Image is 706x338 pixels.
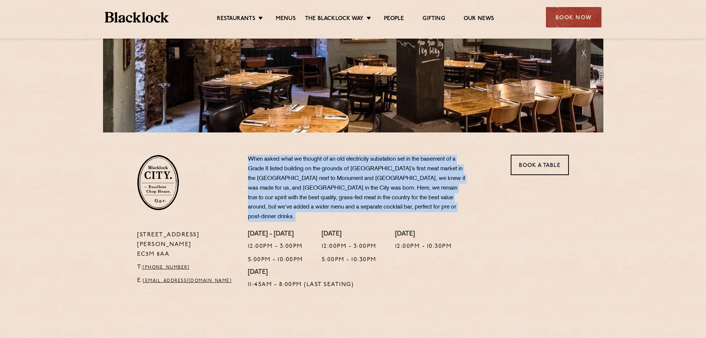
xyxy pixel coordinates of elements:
a: Our News [464,15,494,23]
h4: [DATE] [248,269,354,277]
p: 12:00pm - 3:00pm [322,242,377,252]
a: [PHONE_NUMBER] [143,265,189,270]
h4: [DATE] [322,230,377,239]
p: E: [137,276,237,286]
p: When asked what we thought of an old electricity substation set in the basement of a Grade II lis... [248,155,467,222]
h4: [DATE] [395,230,452,239]
div: Book Now [546,7,601,27]
p: 5:00pm - 10:00pm [248,255,303,265]
p: [STREET_ADDRESS][PERSON_NAME] EC3M 8AA [137,230,237,259]
img: City-stamp-default.svg [137,155,179,210]
a: People [384,15,404,23]
a: Menus [276,15,296,23]
a: [EMAIL_ADDRESS][DOMAIN_NAME] [143,279,232,283]
p: 5:00pm - 10:30pm [322,255,377,265]
p: 11:45am - 8:00pm (Last Seating) [248,280,354,290]
p: 12:00pm - 10:30pm [395,242,452,252]
img: BL_Textured_Logo-footer-cropped.svg [105,12,169,23]
a: Gifting [422,15,445,23]
p: T: [137,263,237,272]
h4: [DATE] - [DATE] [248,230,303,239]
a: The Blacklock Way [305,15,364,23]
p: 12:00pm - 3:00pm [248,242,303,252]
a: Restaurants [217,15,255,23]
a: Book a Table [511,155,569,175]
